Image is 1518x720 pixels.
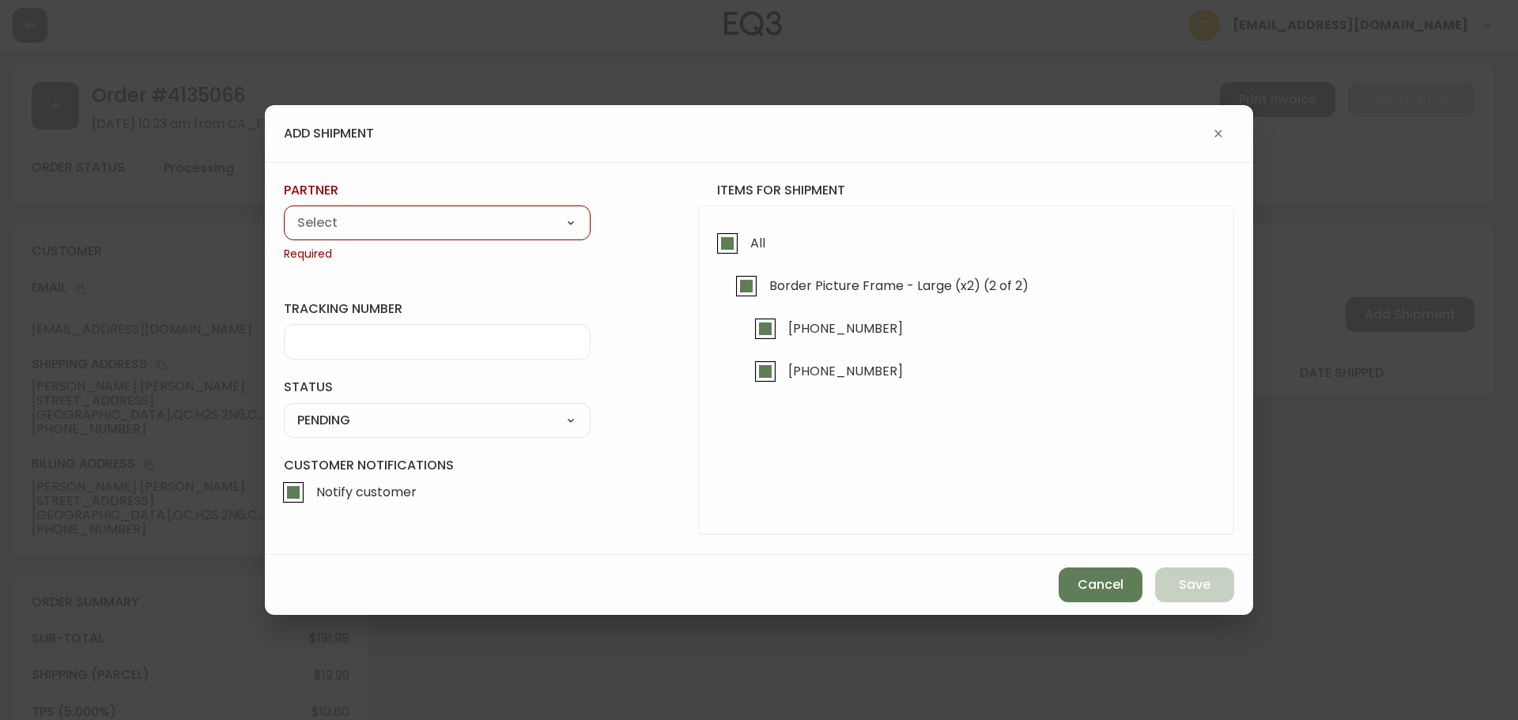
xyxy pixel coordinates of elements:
[750,235,765,251] span: All
[1078,576,1123,594] span: Cancel
[284,300,591,318] label: tracking number
[1059,567,1142,602] button: Cancel
[788,320,903,337] span: [PHONE_NUMBER]
[284,379,591,396] label: status
[788,363,903,379] span: [PHONE_NUMBER]
[769,277,1029,294] span: Border Picture Frame - Large (x2) (2 of 2)
[284,182,591,199] label: partner
[316,484,417,500] span: Notify customer
[284,247,591,262] span: Required
[698,182,1234,199] h4: items for shipment
[284,457,591,511] label: Customer Notifications
[284,125,374,142] h4: add shipment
